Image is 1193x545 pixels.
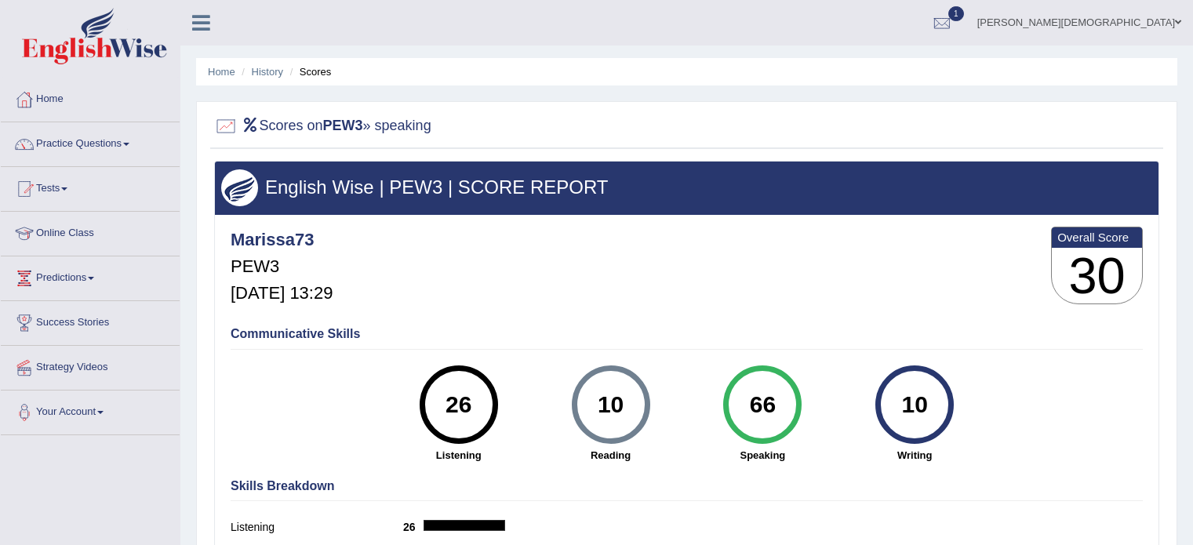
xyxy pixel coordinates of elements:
h4: Communicative Skills [231,327,1143,341]
h5: PEW3 [231,257,333,276]
div: 10 [582,372,639,438]
b: PEW3 [323,118,363,133]
strong: Writing [846,448,983,463]
div: 66 [734,372,791,438]
h5: [DATE] 13:29 [231,284,333,303]
a: Practice Questions [1,122,180,162]
strong: Listening [391,448,527,463]
a: Tests [1,167,180,206]
a: Online Class [1,212,180,251]
strong: Reading [543,448,679,463]
a: Strategy Videos [1,346,180,385]
a: Home [208,66,235,78]
li: Scores [286,64,332,79]
span: 1 [948,6,964,21]
h4: Marissa73 [231,231,333,249]
div: 10 [886,372,944,438]
b: Overall Score [1057,231,1137,244]
strong: Speaking [694,448,831,463]
h2: Scores on » speaking [214,114,431,138]
a: Predictions [1,256,180,296]
a: Your Account [1,391,180,430]
img: wings.png [221,169,258,206]
a: Home [1,78,180,117]
b: 26 [403,521,424,533]
label: Listening [231,519,403,536]
a: Success Stories [1,301,180,340]
h4: Skills Breakdown [231,479,1143,493]
a: History [252,66,283,78]
h3: English Wise | PEW3 | SCORE REPORT [221,177,1152,198]
h3: 30 [1052,248,1142,304]
div: 26 [430,372,487,438]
